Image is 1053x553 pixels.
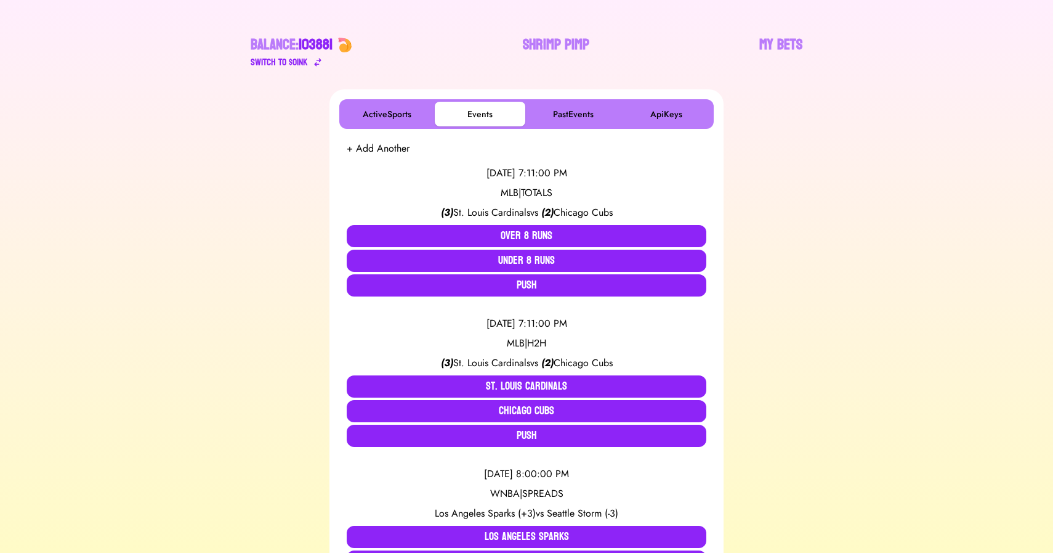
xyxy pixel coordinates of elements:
[347,526,706,548] button: Los Angeles Sparks
[347,356,706,371] div: vs
[347,166,706,181] div: [DATE] 7:11:00 PM
[541,356,554,370] span: ( 2 )
[347,316,706,331] div: [DATE] 7:11:00 PM
[347,467,706,481] div: [DATE] 8:00:00 PM
[541,205,554,219] span: ( 2 )
[453,356,530,370] span: St. Louis Cardinals
[347,274,706,297] button: Push
[554,205,613,219] span: Chicago Cubs
[347,250,706,272] button: Under 8 Runs
[337,38,352,52] img: 🍤
[528,102,618,126] button: PastEvents
[347,186,706,200] div: MLB | TOTALS
[435,102,525,126] button: Events
[347,506,706,521] div: vs
[547,506,618,520] span: Seattle Storm (-3)
[299,31,333,58] span: 103881
[441,205,453,219] span: ( 3 )
[441,356,453,370] span: ( 3 )
[342,102,432,126] button: ActiveSports
[435,506,536,520] span: Los Angeles Sparks (+3)
[251,35,333,55] div: Balance:
[347,425,706,447] button: Push
[554,356,613,370] span: Chicago Cubs
[453,205,530,219] span: St. Louis Cardinals
[347,400,706,422] button: Chicago Cubs
[347,205,706,220] div: vs
[621,102,711,126] button: ApiKeys
[251,55,308,70] div: Switch to $ OINK
[759,35,802,70] a: My Bets
[347,486,706,501] div: WNBA | SPREADS
[347,141,409,156] button: + Add Another
[347,375,706,398] button: St. Louis Cardinals
[523,35,589,70] a: Shrimp Pimp
[347,225,706,247] button: Over 8 Runs
[347,336,706,351] div: MLB | H2H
